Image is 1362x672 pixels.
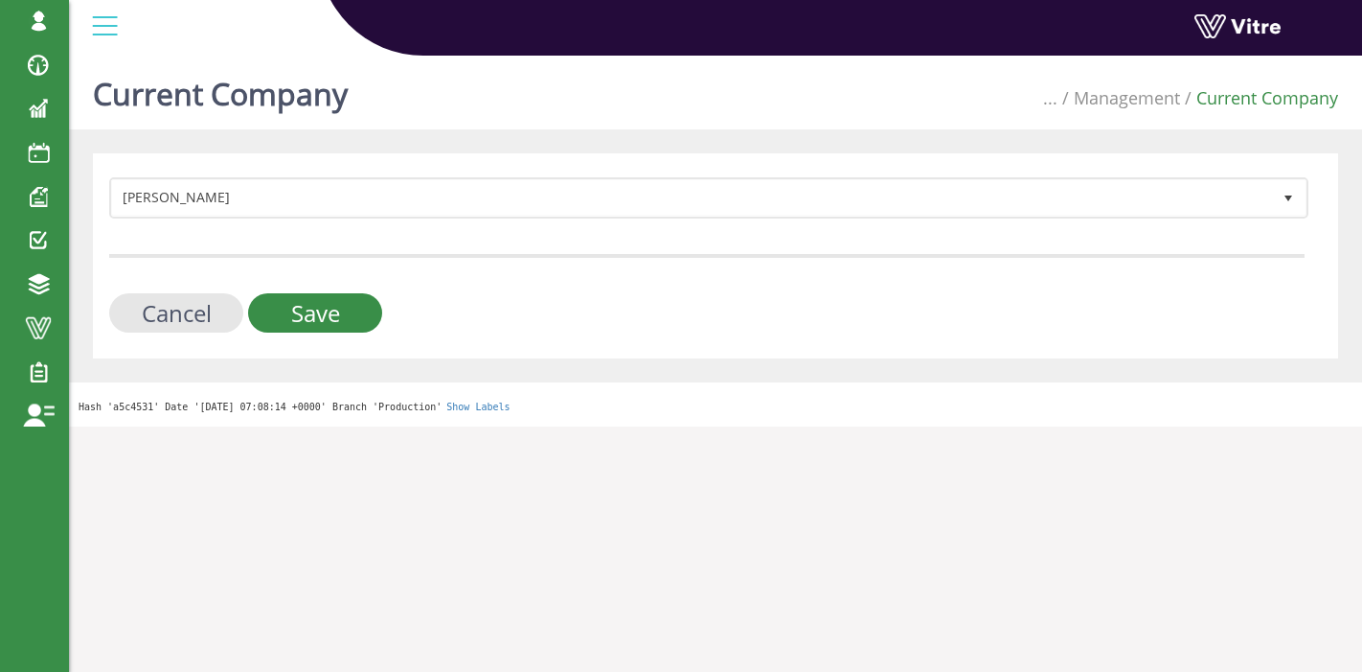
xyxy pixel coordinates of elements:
[1057,86,1180,111] li: Management
[1180,86,1338,111] li: Current Company
[1043,86,1057,109] span: ...
[109,293,243,333] input: Cancel
[79,402,442,412] span: Hash 'a5c4531' Date '[DATE] 07:08:14 +0000' Branch 'Production'
[1271,180,1305,215] span: select
[446,402,510,412] a: Show Labels
[112,180,1271,215] span: [PERSON_NAME]
[93,48,348,129] h1: Current Company
[248,293,382,333] input: Save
